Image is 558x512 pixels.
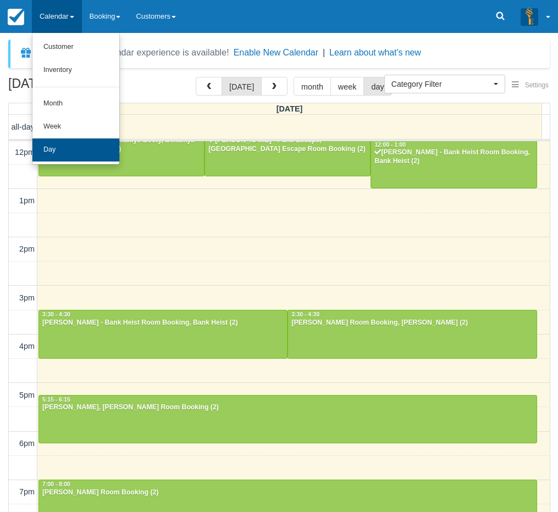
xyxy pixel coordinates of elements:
a: Day [32,138,119,162]
button: day [363,77,391,96]
span: [DATE] [277,104,303,113]
img: A3 [521,8,538,25]
button: [DATE] [222,77,262,96]
div: [PERSON_NAME] - Bank Heist Room Booking, Bank Heist (2) [42,319,284,327]
button: Category Filter [384,75,505,93]
ul: Calendar [32,33,120,165]
a: Inventory [32,59,119,82]
button: Enable New Calendar [234,47,318,58]
img: checkfront-main-nav-mini-logo.png [8,9,24,25]
button: Settings [505,77,555,93]
a: Customer [32,36,119,59]
div: [PERSON_NAME] Room Booking, [PERSON_NAME] (2) [291,319,533,327]
span: 3pm [19,293,35,302]
a: [PERSON_NAME] - Bellamys Booty, Bellamys Booty Room Booking (2) [38,128,205,176]
button: week [330,77,364,96]
a: Week [32,115,119,138]
span: 6pm [19,439,35,448]
h2: [DATE] [8,77,147,97]
span: 7pm [19,487,35,496]
a: Month [32,92,119,115]
button: month [294,77,331,96]
span: all-day [12,123,35,131]
span: 2pm [19,244,35,253]
span: Settings [525,81,549,89]
div: [PERSON_NAME], [PERSON_NAME] Room Booking (2) [42,403,534,412]
span: 3:30 - 4:30 [291,311,319,318]
a: Learn about what's new [329,48,421,57]
span: 5pm [19,391,35,399]
span: Category Filter [391,79,491,90]
div: [PERSON_NAME] - Bellamys Booty, Bellamys Booty Room Booking (2) [42,136,201,154]
div: [PERSON_NAME] - Paris Escape, [GEOGRAPHIC_DATA] Escape Room Booking (2) [208,136,367,154]
span: 5:15 - 6:15 [42,397,70,403]
span: 7:00 - 8:00 [42,481,70,487]
a: 5:15 - 6:15[PERSON_NAME], [PERSON_NAME] Room Booking (2) [38,395,537,443]
span: 12:00 - 1:00 [374,142,406,148]
span: 1pm [19,196,35,205]
span: 12pm [15,148,35,157]
a: 3:30 - 4:30[PERSON_NAME] Room Booking, [PERSON_NAME] (2) [288,310,537,358]
span: 4pm [19,342,35,350]
div: [PERSON_NAME] Room Booking (2) [42,488,534,497]
div: [PERSON_NAME] - Bank Heist Room Booking, Bank Heist (2) [374,148,533,166]
span: 3:30 - 4:30 [42,311,70,318]
a: [PERSON_NAME] - Paris Escape, [GEOGRAPHIC_DATA] Escape Room Booking (2) [205,128,371,176]
div: A new Booking Calendar experience is available! [37,46,229,59]
a: 12:00 - 1:00[PERSON_NAME] - Bank Heist Room Booking, Bank Heist (2) [371,140,537,188]
a: 3:30 - 4:30[PERSON_NAME] - Bank Heist Room Booking, Bank Heist (2) [38,310,288,358]
span: | [323,48,325,57]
